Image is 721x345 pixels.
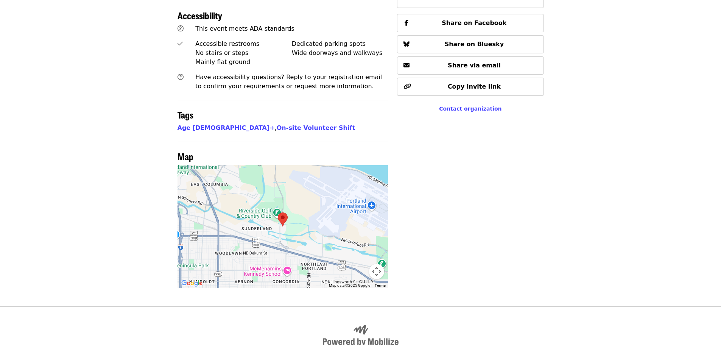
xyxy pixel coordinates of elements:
[195,58,292,67] div: Mainly flat ground
[329,283,370,287] span: Map data ©2025 Google
[178,124,275,131] a: Age [DEMOGRAPHIC_DATA]+
[448,83,501,90] span: Copy invite link
[178,73,184,81] i: question-circle icon
[397,35,543,53] button: Share on Bluesky
[397,78,543,96] button: Copy invite link
[178,9,222,22] span: Accessibility
[179,278,204,288] img: Google
[375,283,386,287] a: Terms (opens in new tab)
[178,124,277,131] span: ,
[442,19,506,27] span: Share on Facebook
[292,39,388,48] div: Dedicated parking spots
[369,264,384,279] button: Map camera controls
[195,48,292,58] div: No stairs or steps
[195,39,292,48] div: Accessible restrooms
[179,278,204,288] a: Open this area in Google Maps (opens a new window)
[178,150,193,163] span: Map
[178,25,184,32] i: universal-access icon
[292,48,388,58] div: Wide doorways and walkways
[178,40,183,47] i: check icon
[195,73,382,90] span: Have accessibility questions? Reply to your registration email to confirm your requirements or re...
[178,108,193,121] span: Tags
[397,14,543,32] button: Share on Facebook
[448,62,501,69] span: Share via email
[277,124,355,131] a: On-site Volunteer Shift
[439,106,501,112] a: Contact organization
[445,41,504,48] span: Share on Bluesky
[397,56,543,75] button: Share via email
[195,25,294,32] span: This event meets ADA standards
